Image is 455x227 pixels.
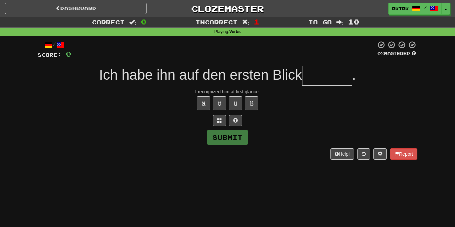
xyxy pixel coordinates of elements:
span: : [242,19,249,25]
span: Ich habe ihn auf den ersten Blick [99,67,302,83]
span: : [336,19,344,25]
button: ä [197,96,210,110]
button: ö [213,96,226,110]
span: Correct [92,19,125,25]
span: 1 [254,18,259,26]
button: ß [245,96,258,110]
div: Mastered [376,51,417,57]
a: Clozemaster [157,3,298,14]
span: : [129,19,137,25]
span: Incorrect [196,19,237,25]
span: 0 [141,18,147,26]
span: . [352,67,356,83]
div: / [38,41,71,49]
span: To go [308,19,332,25]
a: Dashboard [5,3,147,14]
a: rkirk / [388,3,442,15]
span: rkirk [392,6,409,12]
button: Report [390,148,417,160]
span: / [423,5,427,10]
div: I recognized him at first glance. [38,88,417,95]
button: Submit [207,130,248,145]
button: Round history (alt+y) [357,148,370,160]
span: Score: [38,52,62,58]
button: Help! [330,148,354,160]
strong: Verbs [229,29,240,34]
span: 0 [66,50,71,58]
span: 10 [348,18,359,26]
span: 0 % [377,51,384,56]
button: Single letter hint - you only get 1 per sentence and score half the points! alt+h [229,115,242,126]
button: ü [229,96,242,110]
button: Switch sentence to multiple choice alt+p [213,115,226,126]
